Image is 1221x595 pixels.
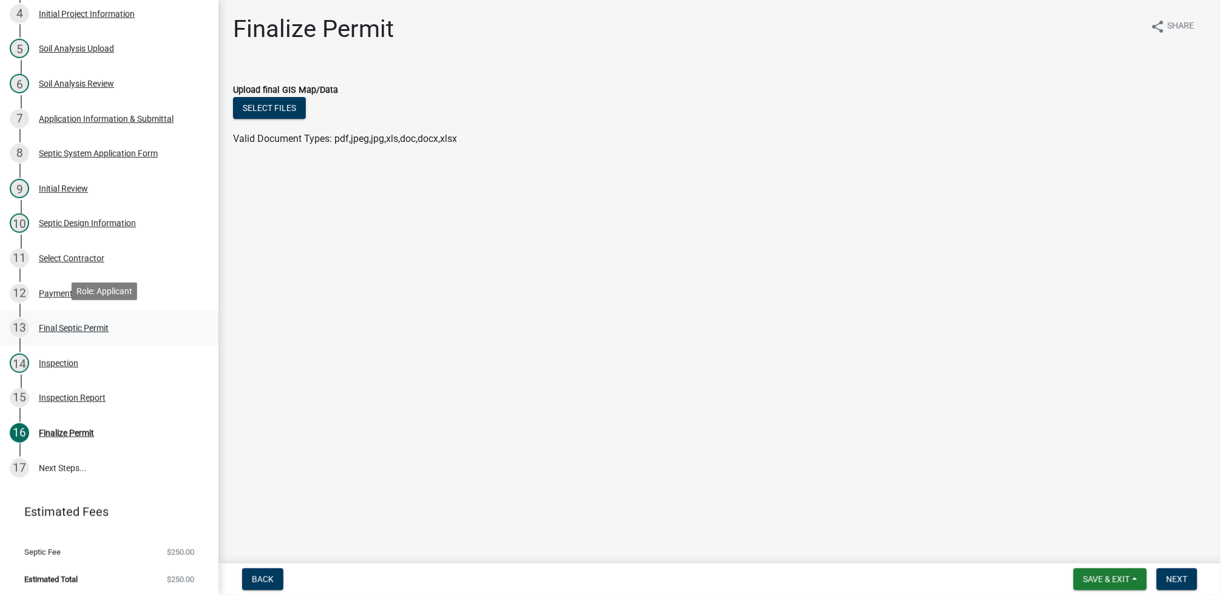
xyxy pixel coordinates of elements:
h1: Finalize Permit [233,15,394,44]
span: Next [1166,574,1188,584]
div: 8 [10,144,29,163]
div: Finalize Permit [39,429,94,437]
div: 15 [10,388,29,408]
a: Estimated Fees [10,500,199,524]
span: $250.00 [167,576,194,583]
div: Septic System Application Form [39,149,158,158]
button: Back [242,568,283,590]
div: Inspection Report [39,394,106,402]
div: 4 [10,4,29,24]
div: Soil Analysis Upload [39,44,114,53]
div: Payment [39,289,73,298]
div: Final Septic Permit [39,324,109,332]
div: 16 [10,423,29,443]
span: Back [252,574,274,584]
div: 9 [10,179,29,198]
div: 14 [10,354,29,373]
div: 11 [10,249,29,268]
i: share [1151,19,1165,34]
div: Role: Applicant [72,283,137,300]
div: 5 [10,39,29,58]
div: 17 [10,459,29,478]
div: 12 [10,284,29,303]
div: Select Contractor [39,254,104,263]
div: Inspection [39,359,78,368]
div: 7 [10,109,29,129]
span: Estimated Total [24,576,78,583]
span: Septic Fee [24,548,61,556]
button: shareShare [1141,15,1204,38]
span: Valid Document Types: pdf,jpeg,jpg,xls,doc,docx,xlsx [233,133,457,144]
div: 10 [10,213,29,233]
div: Septic Design Information [39,219,136,227]
div: 6 [10,74,29,93]
span: Share [1168,19,1194,34]
span: Save & Exit [1083,574,1130,584]
label: Upload final GIS Map/Data [233,86,338,95]
div: 13 [10,318,29,338]
div: Initial Review [39,184,88,193]
button: Select files [233,97,306,119]
span: $250.00 [167,548,194,556]
div: Application Information & Submittal [39,115,174,123]
button: Save & Exit [1074,568,1147,590]
div: Initial Project Information [39,10,135,18]
button: Next [1157,568,1197,590]
div: Soil Analysis Review [39,79,114,88]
